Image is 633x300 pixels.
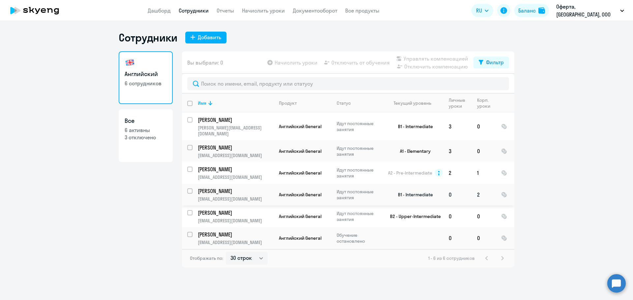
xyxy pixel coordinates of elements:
[443,205,472,227] td: 0
[477,97,491,109] div: Корп. уроки
[198,239,273,245] p: [EMAIL_ADDRESS][DOMAIN_NAME]
[443,113,472,140] td: 3
[190,255,223,261] span: Отображать по:
[119,31,177,44] h1: Сотрудники
[125,57,135,68] img: english
[473,57,509,68] button: Фильтр
[443,162,472,184] td: 2
[198,196,273,202] p: [EMAIL_ADDRESS][DOMAIN_NAME]
[198,100,273,106] div: Имя
[279,123,321,129] span: Английский General
[293,7,337,14] a: Документооборот
[198,209,272,216] p: [PERSON_NAME]
[198,187,272,195] p: [PERSON_NAME]
[198,218,273,224] p: [EMAIL_ADDRESS][DOMAIN_NAME]
[443,227,472,249] td: 0
[148,7,171,14] a: Дашборд
[279,192,321,198] span: Английский General
[279,235,321,241] span: Английский General
[125,70,167,78] h3: Английский
[345,7,379,14] a: Все продукты
[556,3,618,18] p: Оферта, [GEOGRAPHIC_DATA], ООО
[198,125,273,137] p: [PERSON_NAME][EMAIL_ADDRESS][DOMAIN_NAME]
[198,144,272,151] p: [PERSON_NAME]
[198,231,273,238] a: [PERSON_NAME]
[428,255,475,261] span: 1 - 6 из 6 сотрудников
[198,231,272,238] p: [PERSON_NAME]
[198,100,206,106] div: Имя
[198,166,273,173] a: [PERSON_NAME]
[179,7,209,14] a: Сотрудники
[125,134,167,141] p: 3 отключено
[337,121,382,132] p: Идут постоянные занятия
[387,100,443,106] div: Текущий уровень
[125,80,167,87] p: 6 сотрудников
[443,184,472,205] td: 0
[279,170,321,176] span: Английский General
[449,97,471,109] div: Личные уроки
[514,4,549,17] button: Балансbalance
[198,209,273,216] a: [PERSON_NAME]
[198,174,273,180] p: [EMAIL_ADDRESS][DOMAIN_NAME]
[388,170,432,176] span: A2 - Pre-Intermediate
[198,116,273,123] a: [PERSON_NAME]
[198,187,273,195] a: [PERSON_NAME]
[279,100,297,106] div: Продукт
[242,7,285,14] a: Начислить уроки
[394,100,431,106] div: Текущий уровень
[125,117,167,125] h3: Все
[337,145,382,157] p: Идут постоянные занятия
[472,140,496,162] td: 0
[187,77,509,90] input: Поиск по имени, email, продукту или статусу
[337,167,382,179] p: Идут постоянные занятия
[472,184,496,205] td: 2
[119,109,173,162] a: Все6 активны3 отключено
[198,116,272,123] p: [PERSON_NAME]
[476,7,482,14] span: RU
[337,232,382,244] p: Обучение остановлено
[486,58,504,66] div: Фильтр
[198,152,273,158] p: [EMAIL_ADDRESS][DOMAIN_NAME]
[198,33,221,41] div: Добавить
[125,126,167,134] p: 6 активны
[382,113,443,140] td: B1 - Intermediate
[198,144,273,151] a: [PERSON_NAME]
[518,7,536,14] div: Баланс
[382,140,443,162] td: A1 - Elementary
[472,227,496,249] td: 0
[337,210,382,222] p: Идут постоянные занятия
[217,7,234,14] a: Отчеты
[279,148,321,154] span: Английский General
[471,4,493,17] button: RU
[477,97,496,109] div: Корп. уроки
[119,51,173,104] a: Английский6 сотрудников
[382,184,443,205] td: B1 - Intermediate
[449,97,467,109] div: Личные уроки
[198,166,272,173] p: [PERSON_NAME]
[337,100,382,106] div: Статус
[382,205,443,227] td: B2 - Upper-Intermediate
[472,205,496,227] td: 0
[279,100,331,106] div: Продукт
[187,59,223,67] span: Вы выбрали: 0
[185,32,226,43] button: Добавить
[337,189,382,201] p: Идут постоянные занятия
[472,162,496,184] td: 1
[553,3,627,18] button: Оферта, [GEOGRAPHIC_DATA], ООО
[337,100,351,106] div: Статус
[279,213,321,219] span: Английский General
[443,140,472,162] td: 3
[472,113,496,140] td: 0
[538,7,545,14] img: balance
